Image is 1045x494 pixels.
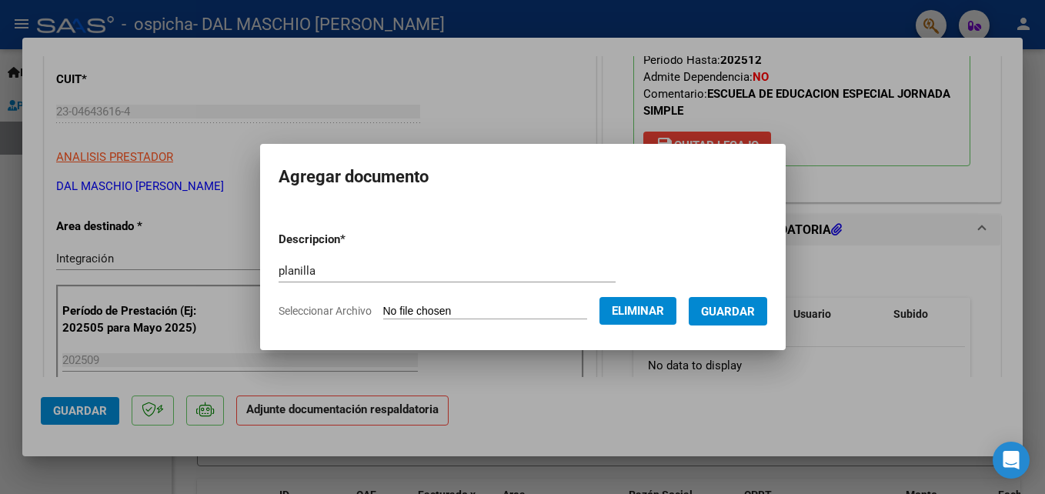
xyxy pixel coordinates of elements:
[689,297,767,325] button: Guardar
[599,297,676,325] button: Eliminar
[701,305,755,319] span: Guardar
[279,231,426,249] p: Descripcion
[279,162,767,192] h2: Agregar documento
[279,305,372,317] span: Seleccionar Archivo
[612,304,664,318] span: Eliminar
[993,442,1030,479] div: Open Intercom Messenger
